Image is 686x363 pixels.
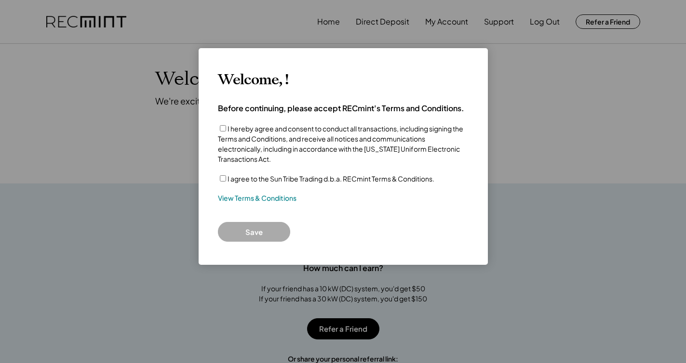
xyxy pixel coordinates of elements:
h3: Welcome, ! [218,71,288,89]
label: I hereby agree and consent to conduct all transactions, including signing the Terms and Condition... [218,124,463,163]
label: I agree to the Sun Tribe Trading d.b.a. RECmint Terms & Conditions. [228,174,434,183]
a: View Terms & Conditions [218,194,296,203]
button: Save [218,222,290,242]
h4: Before continuing, please accept RECmint's Terms and Conditions. [218,103,464,114]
